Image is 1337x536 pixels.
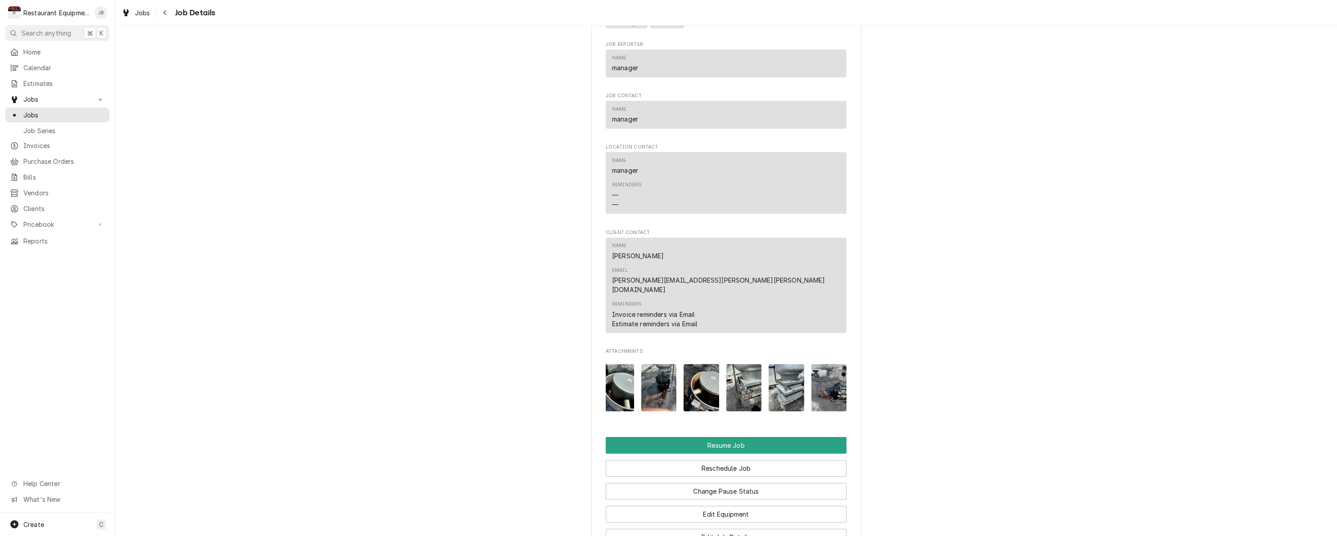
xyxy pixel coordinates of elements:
[612,267,840,294] div: Email
[612,301,642,308] div: Reminders
[23,110,105,120] span: Jobs
[606,144,846,218] div: Location Contact
[23,479,104,488] span: Help Center
[23,95,91,104] span: Jobs
[769,364,804,411] img: vYEWl4OKSIOwKIkAdjbo
[95,6,107,19] div: Jaired Brunty's Avatar
[612,54,638,72] div: Name
[612,54,626,62] div: Name
[23,79,105,88] span: Estimates
[612,157,626,164] div: Name
[612,251,664,261] div: [PERSON_NAME]
[5,76,109,91] a: Estimates
[612,242,626,249] div: Name
[606,477,846,500] div: Button Group Row
[23,521,44,528] span: Create
[612,114,638,124] div: manager
[606,460,846,477] button: Reschedule Job
[23,495,104,504] span: What's New
[811,364,847,411] img: zZLGvTgNTNiWBbYTymas
[95,6,107,19] div: JB
[23,63,105,72] span: Calendar
[23,220,91,229] span: Pricebook
[23,188,105,198] span: Vendors
[606,357,846,419] span: Attachments
[606,101,846,128] div: Contact
[5,60,109,75] a: Calendar
[5,201,109,216] a: Clients
[606,229,846,337] div: Client Contact
[5,492,109,507] a: Go to What's New
[5,234,109,248] a: Reports
[135,8,150,18] span: Jobs
[5,123,109,138] a: Job Series
[606,483,846,500] button: Change Pause Status
[606,437,846,454] div: Button Group Row
[606,92,846,133] div: Job Contact
[612,166,638,175] div: manager
[99,520,104,529] span: C
[606,348,846,418] div: Attachments
[606,238,846,337] div: Client Contact List
[118,5,154,20] a: Jobs
[606,437,846,454] button: Resume Job
[23,141,105,150] span: Invoices
[612,301,698,328] div: Reminders
[612,106,626,113] div: Name
[5,138,109,153] a: Invoices
[612,200,618,209] div: —
[23,157,105,166] span: Purchase Orders
[5,45,109,59] a: Home
[99,28,104,38] span: K
[606,50,846,81] div: Job Reporter List
[612,157,638,175] div: Name
[23,236,105,246] span: Reports
[5,217,109,232] a: Go to Pricebook
[5,476,109,491] a: Go to Help Center
[612,63,638,72] div: manager
[612,190,618,200] div: —
[22,28,71,38] span: Search anything
[606,92,846,99] span: Job Contact
[606,152,846,214] div: Contact
[612,267,628,274] div: Email
[606,500,846,522] div: Button Group Row
[23,126,105,135] span: Job Series
[612,242,664,260] div: Name
[606,41,846,48] span: Job Reporter
[606,229,846,236] span: Client Contact
[23,8,90,18] div: Restaurant Equipment Diagnostics
[5,154,109,169] a: Purchase Orders
[606,41,846,81] div: Job Reporter
[641,364,677,411] img: xBIPJymDQ92AvE4Ne5G0
[606,50,846,77] div: Contact
[5,108,109,122] a: Jobs
[612,106,638,124] div: Name
[606,238,846,333] div: Contact
[606,454,846,477] div: Button Group Row
[606,144,846,151] span: Location Contact
[612,310,695,319] div: Invoice reminders via Email
[172,7,216,19] span: Job Details
[23,204,105,213] span: Clients
[606,101,846,132] div: Job Contact List
[612,319,698,329] div: Estimate reminders via Email
[684,364,719,411] img: 8siCanHlQoWFZ9Pfs1VU
[8,6,21,19] div: Restaurant Equipment Diagnostics's Avatar
[5,25,109,41] button: Search anything⌘K
[23,172,105,182] span: Bills
[5,170,109,185] a: Bills
[5,92,109,107] a: Go to Jobs
[158,5,172,20] button: Navigate back
[606,348,846,355] span: Attachments
[23,47,105,57] span: Home
[612,276,825,293] a: [PERSON_NAME][EMAIL_ADDRESS][PERSON_NAME][PERSON_NAME][DOMAIN_NAME]
[87,28,93,38] span: ⌘
[5,185,109,200] a: Vendors
[8,6,21,19] div: R
[612,181,642,209] div: Reminders
[726,364,762,411] img: eoX1GwReSx6T4qzaZLLu
[612,181,642,189] div: Reminders
[606,152,846,218] div: Location Contact List
[599,364,634,411] img: MaLwcR63SgGOg6LE0NhK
